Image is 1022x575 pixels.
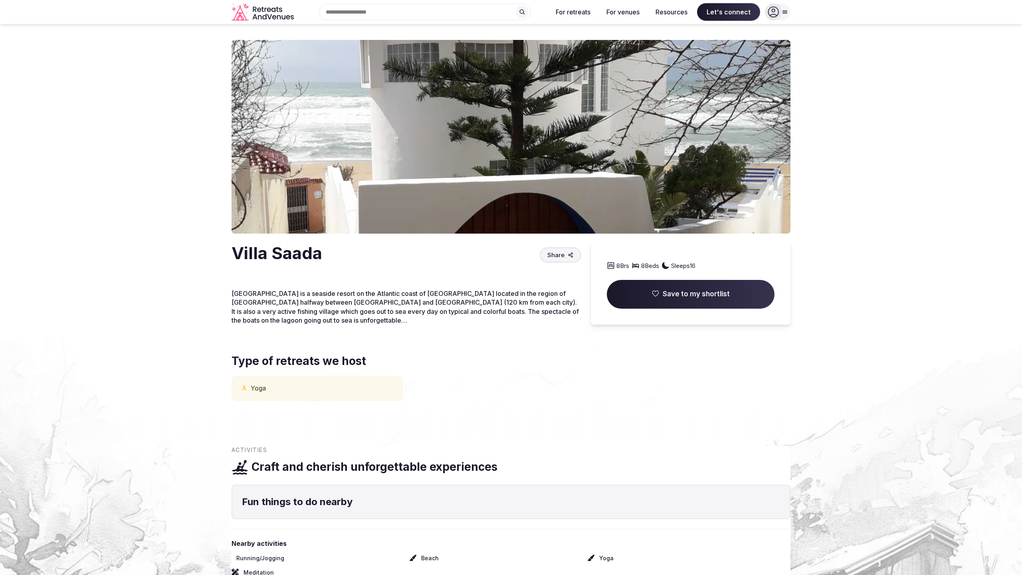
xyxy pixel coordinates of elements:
span: Yoga [599,554,614,562]
button: For venues [600,3,646,21]
h4: Fun things to do nearby [242,495,780,509]
svg: Retreats and Venues company logo [232,3,295,21]
span: Running/Jogging [236,554,284,562]
span: [GEOGRAPHIC_DATA] is a seaside resort on the Atlantic coast of [GEOGRAPHIC_DATA] located in the r... [232,289,579,324]
img: Venue cover photo [232,40,790,234]
span: Share [547,251,564,259]
span: Type of retreats we host [232,353,366,369]
span: Sleeps 16 [671,262,695,270]
button: Resources [649,3,694,21]
span: 8 Beds [641,262,659,270]
span: Save to my shortlist [663,289,730,299]
span: Nearby activities [232,539,790,548]
span: Activities [232,446,267,454]
button: Share [540,247,581,263]
button: For retreats [549,3,597,21]
h3: Craft and cherish unforgettable experiences [252,459,497,475]
h2: Villa Saada [232,242,322,265]
span: Let's connect [697,3,760,21]
a: Visit the homepage [232,3,295,21]
span: Beach [421,554,439,562]
span: 8 Brs [616,262,629,270]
